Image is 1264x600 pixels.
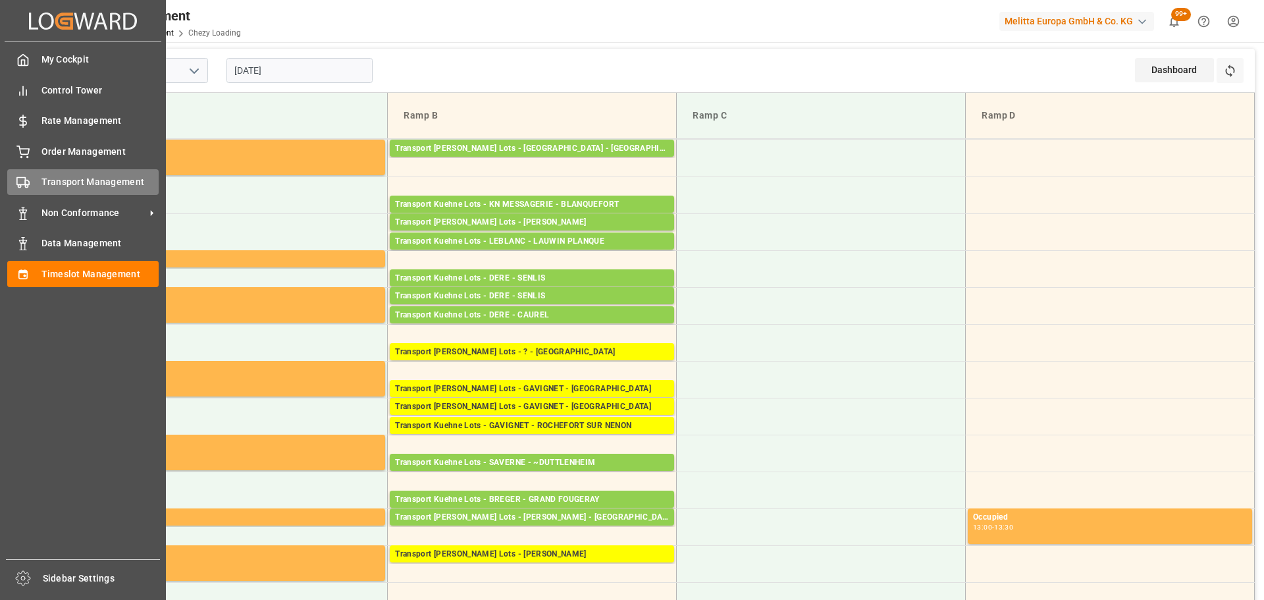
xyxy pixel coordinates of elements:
div: Transport [PERSON_NAME] Lots - [PERSON_NAME] [395,548,669,561]
div: 13:30 [994,524,1013,530]
div: Occupied [106,511,380,524]
a: Transport Management [7,169,159,195]
div: Occupied [106,253,380,266]
div: Occupied [106,142,380,155]
span: Non Conformance [41,206,145,220]
div: Pallets: 21,TU: 1140,City: MAUCHAMPS,Arrival: [DATE] 00:00:00 [395,359,669,370]
span: Data Management [41,236,159,250]
a: Data Management [7,231,159,256]
input: DD-MM-YYYY [226,58,373,83]
div: Occupied [106,290,380,303]
div: Pallets: 1,TU: 352,City: [GEOGRAPHIC_DATA],Arrival: [DATE] 00:00:00 [395,155,669,167]
span: Timeslot Management [41,267,159,281]
div: Transport [PERSON_NAME] Lots - [PERSON_NAME] [395,216,669,229]
span: Sidebar Settings [43,572,161,586]
span: 99+ [1171,8,1191,21]
div: Occupied [973,511,1247,524]
div: Ramp D [976,103,1244,128]
div: Transport [PERSON_NAME] Lots - [GEOGRAPHIC_DATA] - [GEOGRAPHIC_DATA] [395,142,669,155]
div: Pallets: 1,TU: 922,City: [GEOGRAPHIC_DATA],Arrival: [DATE] 00:00:00 [395,285,669,296]
div: Pallets: ,TU: 232,City: [GEOGRAPHIC_DATA],Arrival: [DATE] 00:00:00 [395,211,669,223]
div: Transport Kuehne Lots - LEBLANC - LAUWIN PLANQUE [395,235,669,248]
div: Pallets: 1,TU: 5,City: [GEOGRAPHIC_DATA],Arrival: [DATE] 00:00:00 [395,524,669,535]
div: Melitta Europa GmbH & Co. KG [999,12,1154,31]
a: Rate Management [7,108,159,134]
span: My Cockpit [41,53,159,67]
div: Occupied [106,437,380,450]
span: Control Tower [41,84,159,97]
a: Timeslot Management [7,261,159,286]
div: Occupied [106,364,380,377]
button: Help Center [1189,7,1219,36]
div: Transport [PERSON_NAME] Lots - [PERSON_NAME] - [GEOGRAPHIC_DATA] SUR [GEOGRAPHIC_DATA] [395,511,669,524]
div: Occupied [106,548,380,561]
div: Pallets: 4,TU: 128,City: [GEOGRAPHIC_DATA],Arrival: [DATE] 00:00:00 [395,229,669,240]
div: Pallets: 1,TU: ,City: CARQUEFOU,Arrival: [DATE] 00:00:00 [395,561,669,572]
div: Transport Kuehne Lots - SAVERNE - ~DUTTLENHEIM [395,456,669,470]
a: My Cockpit [7,47,159,72]
div: Pallets: 2,TU: 6,City: [GEOGRAPHIC_DATA],Arrival: [DATE] 00:00:00 [395,506,669,518]
div: Dashboard [1135,58,1214,82]
div: Transport Kuehne Lots - DERE - CAUREL [395,309,669,322]
div: Transport Kuehne Lots - GAVIGNET - ROCHEFORT SUR NENON [395,420,669,433]
div: - [992,524,994,530]
div: Transport Kuehne Lots - KN MESSAGERIE - BLANQUEFORT [395,198,669,211]
button: show 100 new notifications [1159,7,1189,36]
div: Pallets: 1,TU: 112,City: ROCHEFORT SUR NENON,Arrival: [DATE] 00:00:00 [395,433,669,444]
span: Order Management [41,145,159,159]
div: Pallets: 1,TU: 54,City: [GEOGRAPHIC_DATA],Arrival: [DATE] 00:00:00 [395,396,669,407]
div: Pallets: 5,TU: 40,City: [GEOGRAPHIC_DATA],Arrival: [DATE] 00:00:00 [395,322,669,333]
div: 13:00 [973,524,992,530]
div: Transport [PERSON_NAME] Lots - GAVIGNET - [GEOGRAPHIC_DATA] [395,383,669,396]
div: Pallets: 9,TU: 384,City: [GEOGRAPHIC_DATA],Arrival: [DATE] 00:00:00 [395,414,669,425]
div: Pallets: ,TU: 101,City: LAUWIN PLANQUE,Arrival: [DATE] 00:00:00 [395,248,669,259]
div: Pallets: 1,TU: 74,City: ~[GEOGRAPHIC_DATA],Arrival: [DATE] 00:00:00 [395,470,669,481]
div: Transport [PERSON_NAME] Lots - ? - [GEOGRAPHIC_DATA] [395,346,669,359]
a: Order Management [7,138,159,164]
div: Ramp C [687,103,955,128]
a: Control Tower [7,77,159,103]
div: Transport Kuehne Lots - BREGER - GRAND FOUGERAY [395,493,669,506]
button: Melitta Europa GmbH & Co. KG [999,9,1159,34]
div: Ramp B [398,103,666,128]
span: Rate Management [41,114,159,128]
button: open menu [184,61,203,81]
div: Transport Kuehne Lots - DERE - SENLIS [395,290,669,303]
span: Transport Management [41,175,159,189]
div: Pallets: ,TU: 482,City: [GEOGRAPHIC_DATA],Arrival: [DATE] 00:00:00 [395,303,669,314]
div: Ramp A [109,103,377,128]
div: Transport Kuehne Lots - DERE - SENLIS [395,272,669,285]
div: Transport [PERSON_NAME] Lots - GAVIGNET - [GEOGRAPHIC_DATA] [395,400,669,414]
